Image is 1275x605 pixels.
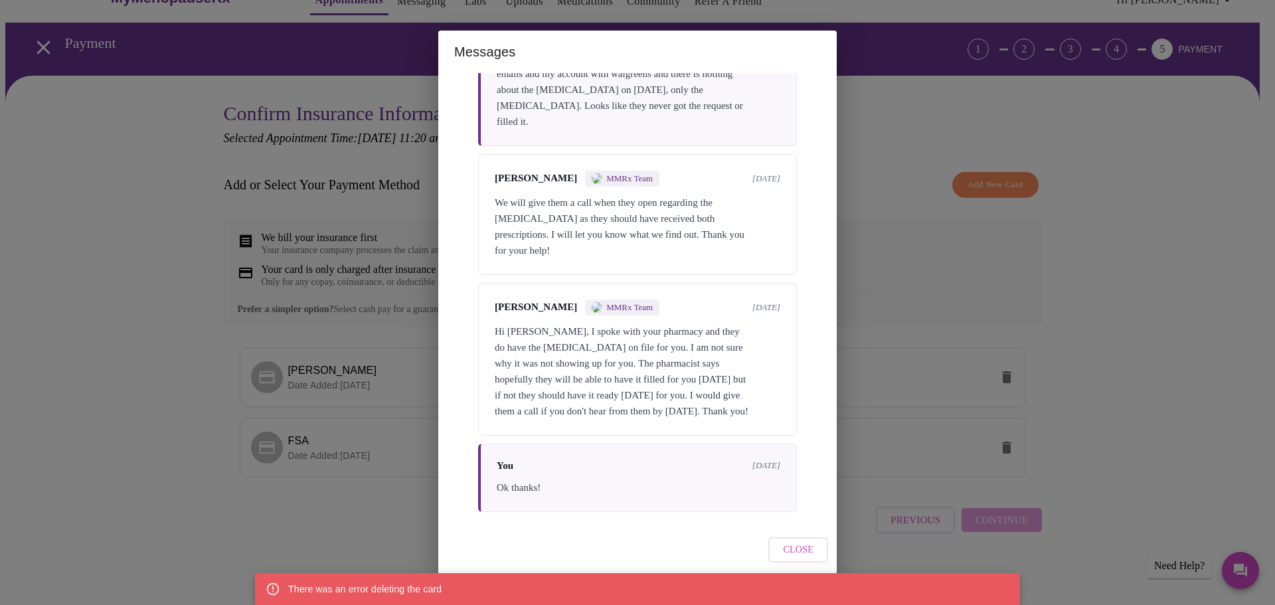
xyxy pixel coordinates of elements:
img: MMRX [592,302,602,313]
div: Hi [PERSON_NAME], I spoke with your pharmacy and they do have the [MEDICAL_DATA] on file for you.... [495,323,780,419]
span: [PERSON_NAME] [495,173,577,184]
span: [DATE] [752,173,780,184]
span: Close [783,542,813,559]
span: MMRx Team [606,173,653,184]
h2: Messages [438,31,837,73]
span: You [497,460,513,472]
span: [DATE] [752,460,780,471]
span: [PERSON_NAME] [495,302,577,313]
span: [DATE] [752,302,780,313]
button: Close [768,537,828,563]
div: We will give them a call when they open regarding the [MEDICAL_DATA] as they should have received... [495,195,780,258]
div: Ok thanks! [497,479,780,495]
span: MMRx Team [606,302,653,313]
div: hmm i only got the [MEDICAL_DATA]. I Just looked back at emails and my account with walgreens and... [497,50,780,130]
div: There was an error deleting the card [288,577,442,601]
img: MMRX [592,173,602,184]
